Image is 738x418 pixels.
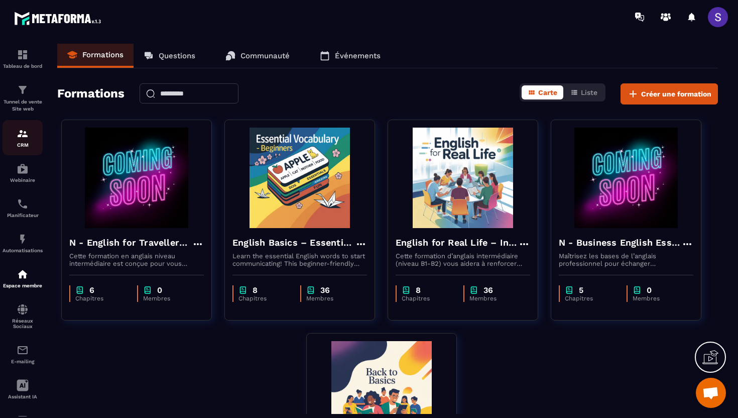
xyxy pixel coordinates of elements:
a: emailemailE-mailing [3,337,43,372]
p: Tableau de bord [3,63,43,69]
p: Planificateur [3,213,43,218]
p: Maîtrisez les bases de l’anglais professionnel pour échanger efficacement par e-mail, téléphone, ... [559,252,693,267]
a: formationformationCRM [3,120,43,155]
img: formation [17,128,29,140]
a: automationsautomationsWebinaire [3,155,43,190]
a: schedulerschedulerPlanificateur [3,190,43,226]
p: 36 [320,285,330,295]
p: Membres [633,295,683,302]
p: 8 [416,285,421,295]
img: email [17,344,29,356]
a: Événements [310,44,391,68]
img: chapter [402,285,411,295]
p: Tunnel de vente Site web [3,98,43,113]
p: Chapitres [75,295,127,302]
img: formation-background [69,128,204,228]
a: formationformationTunnel de vente Site web [3,76,43,120]
p: 0 [157,285,162,295]
p: Espace membre [3,283,43,288]
button: Carte [522,85,563,99]
img: chapter [75,285,84,295]
a: formation-backgroundN - Business English Essentials – Communicate with ConfidenceMaîtrisez les ba... [551,120,714,333]
img: automations [17,163,29,175]
div: Ouvrir le chat [696,378,726,408]
img: social-network [17,303,29,316]
p: Questions [159,51,195,60]
img: scheduler [17,198,29,210]
a: automationsautomationsEspace membre [3,261,43,296]
img: formation-background [559,128,693,228]
h2: Formations [57,83,125,104]
button: Liste [564,85,603,99]
p: Membres [306,295,357,302]
p: E-mailing [3,359,43,364]
p: Learn the essential English words to start communicating! This beginner-friendly course will help... [232,252,367,267]
img: chapter [238,285,248,295]
p: Cette formation d’anglais intermédiaire (niveau B1-B2) vous aidera à renforcer votre grammaire, e... [396,252,530,267]
p: Automatisations [3,248,43,253]
a: formationformationTableau de bord [3,41,43,76]
p: 5 [579,285,583,295]
img: chapter [306,285,315,295]
p: CRM [3,142,43,148]
h4: English Basics – Essential Vocabulary for Beginners [232,236,355,250]
span: Liste [581,88,597,96]
h4: N - Business English Essentials – Communicate with Confidence [559,236,681,250]
img: chapter [143,285,152,295]
p: Cette formation en anglais niveau intermédiaire est conçue pour vous rendre à l’aise à l’étranger... [69,252,204,267]
p: Webinaire [3,177,43,183]
a: automationsautomationsAutomatisations [3,226,43,261]
img: chapter [469,285,478,295]
p: Événements [335,51,381,60]
p: Assistant IA [3,394,43,399]
img: formation-background [232,128,367,228]
img: chapter [633,285,642,295]
a: Formations [57,44,134,68]
a: formation-backgroundN - English for Travellers – Intermediate LevelCette formation en anglais niv... [61,120,224,333]
img: chapter [565,285,574,295]
img: formation-background [396,128,530,228]
a: social-networksocial-networkRéseaux Sociaux [3,296,43,337]
button: Créer une formation [621,83,718,104]
img: automations [17,233,29,245]
p: Chapitres [565,295,617,302]
p: Membres [469,295,520,302]
a: formation-backgroundEnglish Basics – Essential Vocabulary for BeginnersLearn the essential Englis... [224,120,388,333]
a: Communauté [215,44,300,68]
p: Membres [143,295,194,302]
img: formation [17,84,29,96]
img: logo [14,9,104,28]
p: 0 [647,285,652,295]
span: Créer une formation [641,89,711,99]
p: Chapitres [402,295,453,302]
p: Formations [82,50,124,59]
p: 8 [253,285,258,295]
p: 36 [483,285,493,295]
p: Réseaux Sociaux [3,318,43,329]
a: Questions [134,44,205,68]
a: Assistant IA [3,372,43,407]
h4: N - English for Travellers – Intermediate Level [69,236,192,250]
p: Chapitres [238,295,290,302]
a: formation-backgroundEnglish for Real Life – Intermediate LevelCette formation d’anglais intermédi... [388,120,551,333]
span: Carte [538,88,557,96]
p: Communauté [240,51,290,60]
h4: English for Real Life – Intermediate Level [396,236,518,250]
img: formation [17,49,29,61]
img: automations [17,268,29,280]
p: 6 [89,285,94,295]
